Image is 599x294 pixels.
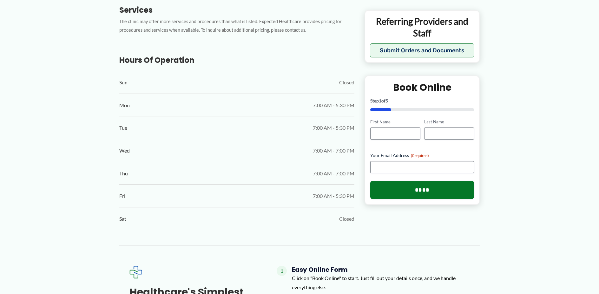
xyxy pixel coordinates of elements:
span: Mon [119,101,130,110]
span: Thu [119,169,128,178]
span: Sun [119,78,128,87]
span: Sat [119,214,126,224]
span: Fri [119,191,125,201]
p: Click on "Book Online" to start. Just fill out your details once, and we handle everything else. [292,273,470,292]
img: Expected Healthcare Logo [129,266,142,278]
span: 7:00 AM - 7:00 PM [313,169,354,178]
p: The clinic may offer more services and procedures than what is listed. Expected Healthcare provid... [119,17,354,35]
span: 7:00 AM - 7:00 PM [313,146,354,155]
button: Submit Orders and Documents [370,43,474,57]
label: Last Name [424,119,474,125]
h2: Book Online [370,81,474,94]
span: (Required) [411,153,429,158]
span: Closed [339,214,354,224]
span: 1 [379,98,381,103]
span: 5 [385,98,388,103]
p: Step of [370,99,474,103]
h4: Easy Online Form [292,266,470,273]
p: Referring Providers and Staff [370,16,474,39]
label: Your Email Address [370,152,474,158]
span: Wed [119,146,130,155]
span: Tue [119,123,127,133]
span: 1 [277,266,287,276]
h3: Hours of Operation [119,55,354,65]
span: Closed [339,78,354,87]
span: 7:00 AM - 5:30 PM [313,123,354,133]
h3: Services [119,5,354,15]
label: First Name [370,119,420,125]
span: 7:00 AM - 5:30 PM [313,101,354,110]
span: 7:00 AM - 5:30 PM [313,191,354,201]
